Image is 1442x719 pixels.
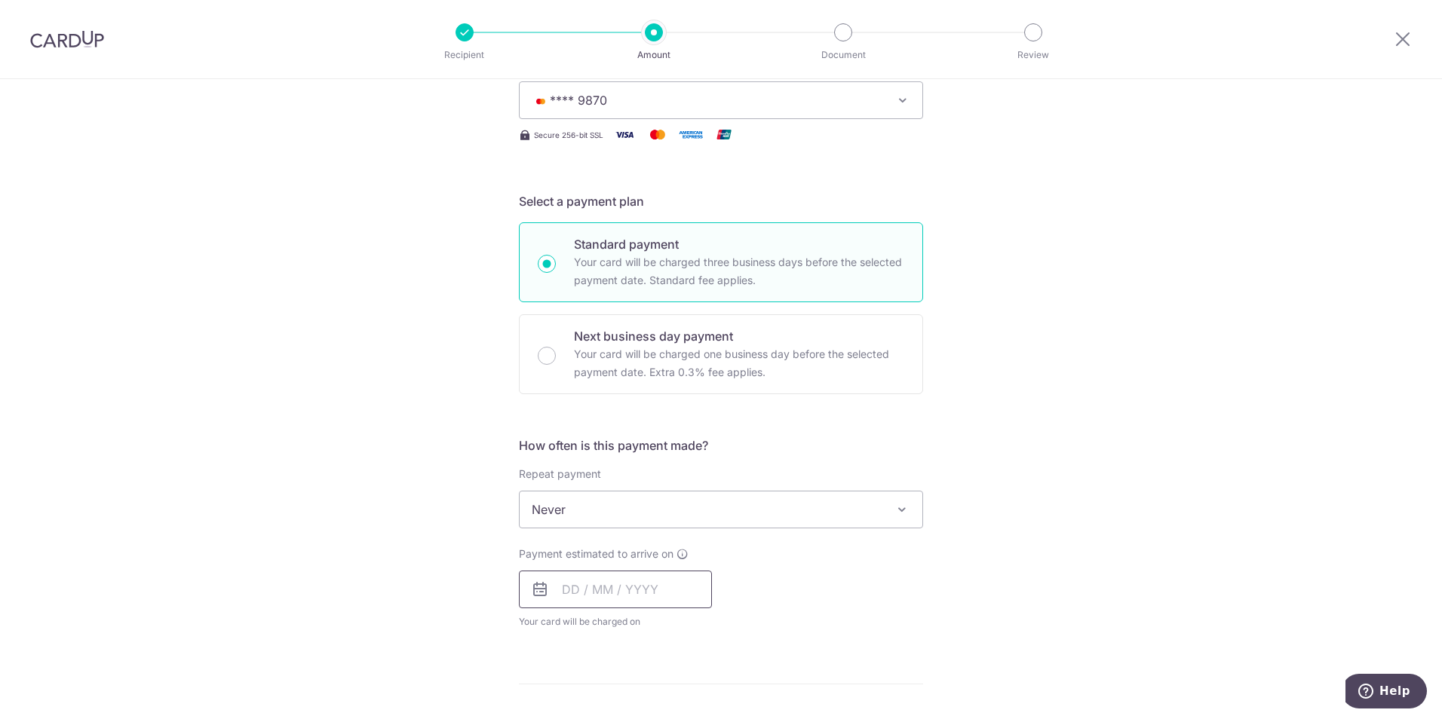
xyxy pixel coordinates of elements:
img: Union Pay [709,125,739,144]
p: Standard payment [574,235,904,253]
h5: Select a payment plan [519,192,923,210]
img: MASTERCARD [532,96,550,106]
iframe: Opens a widget where you can find more information [1345,674,1427,711]
img: Visa [609,125,640,144]
label: Repeat payment [519,467,601,482]
p: Next business day payment [574,327,904,345]
p: Recipient [409,47,520,63]
img: American Express [676,125,706,144]
p: Review [977,47,1089,63]
p: Your card will be charged one business day before the selected payment date. Extra 0.3% fee applies. [574,345,904,381]
img: CardUp [30,30,104,48]
span: Secure 256-bit SSL [534,129,603,141]
img: Mastercard [643,125,673,144]
input: DD / MM / YYYY [519,571,712,608]
p: Your card will be charged three business days before the selected payment date. Standard fee appl... [574,253,904,289]
span: Your card will be charged on [519,614,712,629]
span: Never [520,491,922,528]
p: Amount [598,47,710,63]
h5: How often is this payment made? [519,436,923,454]
span: Payment estimated to arrive on [519,546,673,561]
p: Document [787,47,899,63]
span: Never [519,491,923,528]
